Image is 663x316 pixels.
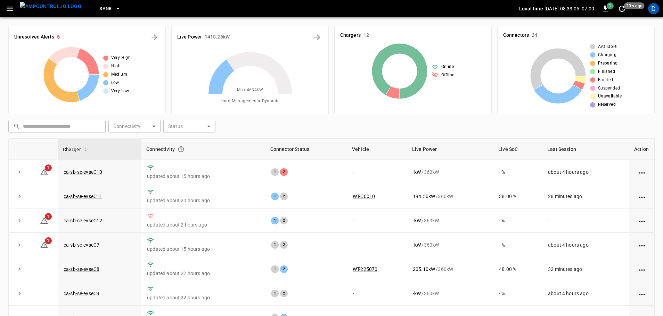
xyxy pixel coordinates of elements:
h6: 12 [363,32,369,39]
td: 28 minutes ago [542,184,629,208]
div: / 360 kW [413,193,488,200]
th: Last Session [542,139,629,160]
div: 1 [271,265,279,273]
div: 2 [280,168,288,176]
div: 1 [271,241,279,249]
p: - kW [413,290,421,297]
span: Reserved [598,101,616,108]
a: ca-sb-se-evseC11 [64,194,102,199]
a: WT-225070 [353,266,377,272]
span: Load Management = Dynamic [221,98,280,105]
button: expand row [14,215,25,226]
span: Unavailable [598,93,622,100]
td: 48.00 % [493,257,542,281]
h6: 1418.26 kW [205,33,230,41]
span: Offline [441,72,455,79]
td: about 4 hours ago [542,281,629,306]
div: 2 [280,265,288,273]
div: / 360 kW [413,169,488,176]
span: Faulted [598,77,613,84]
td: - % [493,233,542,257]
div: action cell options [638,241,646,248]
span: Very High [111,54,131,61]
th: Action [629,139,654,160]
div: action cell options [638,193,646,200]
a: ca-sb-se-evseC12 [64,218,102,223]
span: Preparing [598,60,618,67]
a: WT-C0010 [353,194,375,199]
div: / 360 kW [413,266,488,273]
h6: Chargers [340,32,361,39]
a: ca-sb-se-evseC9 [64,291,99,296]
span: Online [441,63,454,70]
p: - kW [413,241,421,248]
div: 1 [271,168,279,176]
p: updated about 22 hours ago [147,294,260,301]
div: action cell options [638,266,646,273]
td: - % [493,208,542,233]
td: 32 minutes ago [542,257,629,281]
div: 2 [280,193,288,200]
p: Local time [519,5,543,12]
button: expand row [14,191,25,202]
td: - [542,208,629,233]
button: expand row [14,288,25,299]
img: ampcontrol.io logo [20,2,81,11]
th: Live Power [407,139,493,160]
div: action cell options [638,169,646,176]
div: 1 [271,217,279,224]
button: expand row [14,264,25,274]
p: - kW [413,217,421,224]
div: 2 [280,290,288,297]
span: 1 [45,213,52,220]
span: Medium [111,71,127,78]
span: High [111,63,121,70]
p: - kW [413,169,421,176]
div: 2 [280,241,288,249]
span: 1 [45,237,52,244]
span: Very Low [111,88,129,95]
td: - % [493,160,542,184]
span: 1 [607,2,614,9]
span: Charger [63,145,90,154]
button: expand row [14,167,25,177]
button: set refresh interval [616,3,628,14]
td: - [347,208,407,233]
a: ca-sb-se-evseC8 [64,266,99,272]
td: 38.00 % [493,184,542,208]
span: 1 [45,164,52,171]
td: - [347,281,407,306]
td: - [347,233,407,257]
a: ca-sb-se-evseC7 [64,242,99,248]
a: 1 [40,217,48,223]
span: Finished [598,68,615,75]
span: 20 s ago [624,2,645,9]
div: / 360 kW [413,290,488,297]
p: 194.50 kW [413,193,435,200]
p: updated about 2 hours ago [147,221,260,228]
th: Live SoC [493,139,542,160]
div: / 360 kW [413,241,488,248]
td: about 4 hours ago [542,160,629,184]
a: ca-sb-se-evseC10 [64,169,102,175]
span: Available [598,43,617,50]
button: SanB [97,2,124,16]
h6: Live Power [177,33,202,41]
span: Charging [598,52,616,59]
h6: Unresolved Alerts [14,33,54,41]
div: action cell options [638,290,646,297]
div: / 360 kW [413,217,488,224]
h6: 5 [57,33,60,41]
a: 1 [40,169,48,174]
h6: 24 [532,32,537,39]
p: updated about 22 hours ago [147,270,260,277]
td: - [347,160,407,184]
div: 1 [271,193,279,200]
span: SanB [99,5,112,13]
p: updated about 15 hours ago [147,246,260,253]
th: Vehicle [347,139,407,160]
td: - % [493,281,542,306]
div: Connectivity [146,143,261,155]
button: Connection between the charger and our software. [175,143,187,155]
a: 1 [40,242,48,247]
